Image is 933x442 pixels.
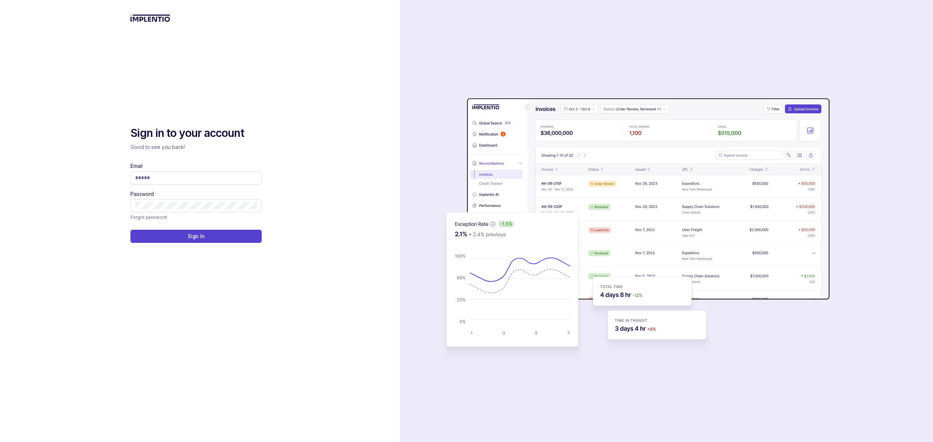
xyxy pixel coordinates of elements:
[130,230,262,243] button: Sign In
[188,233,205,240] p: Sign In
[130,214,167,221] p: Forgot password
[130,126,262,141] h2: Sign in to your account
[130,162,142,170] label: Email
[130,143,262,151] p: Good to see you back!
[130,190,154,198] label: Password
[420,75,832,367] img: signin-background.svg
[130,15,170,22] img: logo
[130,214,167,221] a: Link Forgot password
